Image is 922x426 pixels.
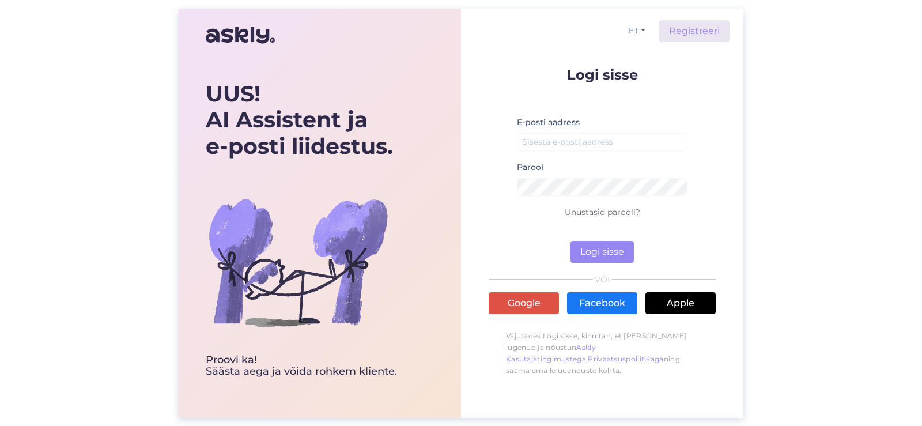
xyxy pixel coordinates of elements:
[206,355,397,378] div: Proovi ka! Säästa aega ja võida rohkem kliente.
[593,276,612,284] span: VÕI
[567,292,637,314] a: Facebook
[588,355,663,363] a: Privaatsuspoliitikaga
[489,67,716,82] p: Logi sisse
[517,116,580,129] label: E-posti aadress
[517,161,543,174] label: Parool
[206,170,390,355] img: bg-askly
[489,292,559,314] a: Google
[565,207,640,217] a: Unustasid parooli?
[624,22,650,39] button: ET
[570,241,634,263] button: Logi sisse
[517,133,687,151] input: Sisesta e-posti aadress
[645,292,716,314] a: Apple
[206,21,275,49] img: Askly
[206,81,397,160] div: UUS! AI Assistent ja e-posti liidestus.
[659,20,730,42] a: Registreeri
[506,343,596,363] a: Askly Kasutajatingimustega
[489,325,716,382] p: Vajutades Logi sisse, kinnitan, et [PERSON_NAME] lugenud ja nõustun , ning saama emaile uuenduste...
